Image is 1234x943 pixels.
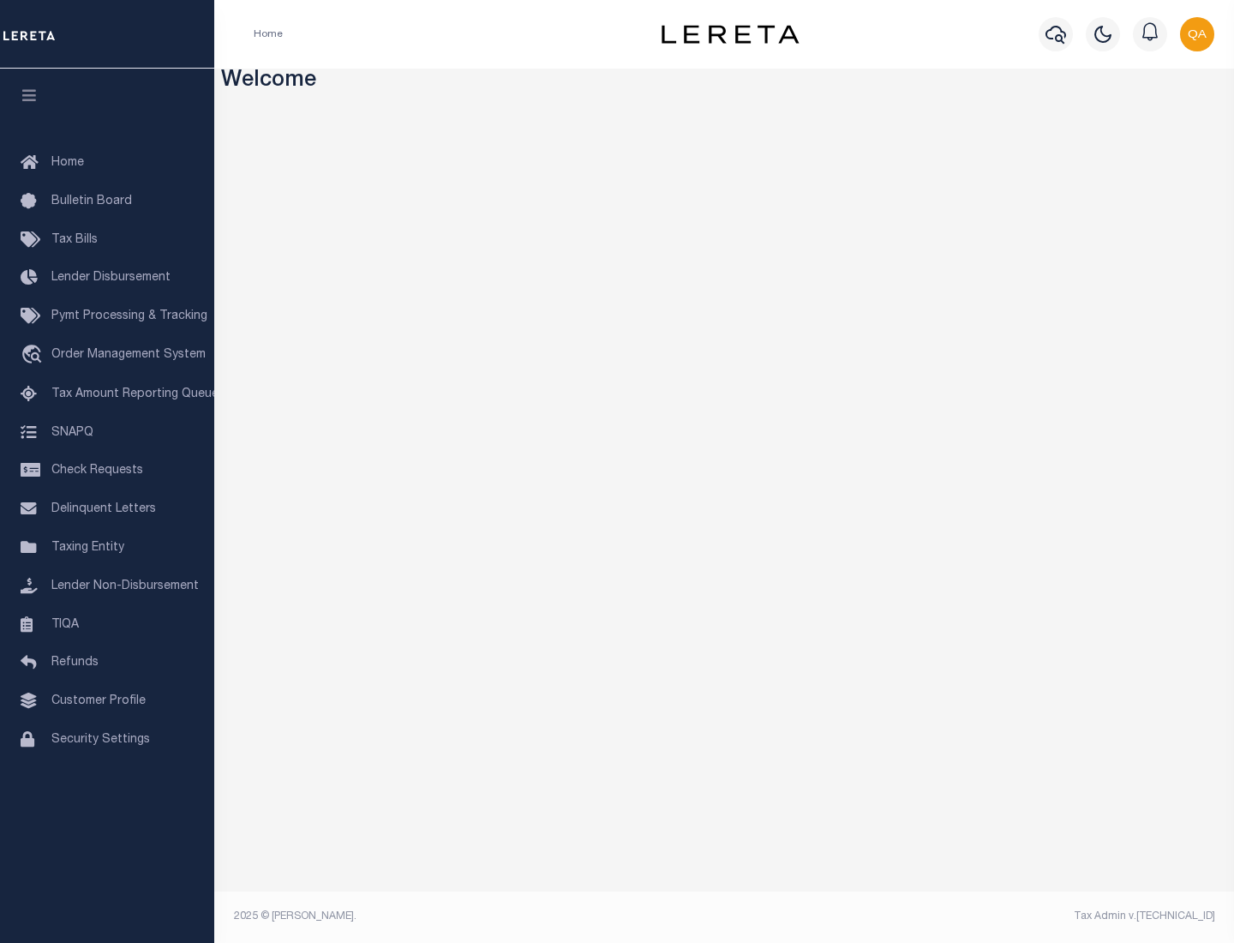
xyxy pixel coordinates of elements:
span: Bulletin Board [51,195,132,207]
span: Customer Profile [51,695,146,707]
span: Delinquent Letters [51,503,156,515]
span: Home [51,157,84,169]
span: Tax Bills [51,234,98,246]
span: Security Settings [51,734,150,746]
span: Taxing Entity [51,542,124,554]
span: SNAPQ [51,426,93,438]
li: Home [254,27,283,42]
span: TIQA [51,618,79,630]
div: 2025 © [PERSON_NAME]. [221,909,725,924]
span: Pymt Processing & Tracking [51,310,207,322]
i: travel_explore [21,345,48,367]
img: logo-dark.svg [662,25,799,44]
span: Order Management System [51,349,206,361]
span: Check Requests [51,465,143,477]
h3: Welcome [221,69,1228,95]
img: svg+xml;base64,PHN2ZyB4bWxucz0iaHR0cDovL3d3dy53My5vcmcvMjAwMC9zdmciIHBvaW50ZXItZXZlbnRzPSJub25lIi... [1180,17,1214,51]
span: Lender Non-Disbursement [51,580,199,592]
span: Tax Amount Reporting Queue [51,388,219,400]
div: Tax Admin v.[TECHNICAL_ID] [737,909,1215,924]
span: Lender Disbursement [51,272,171,284]
span: Refunds [51,657,99,669]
